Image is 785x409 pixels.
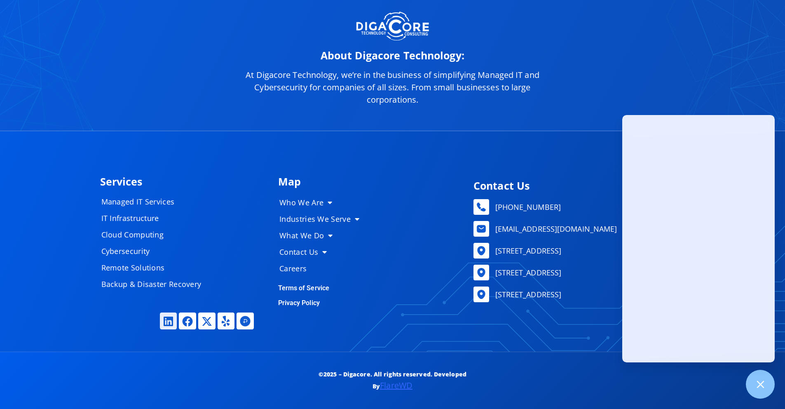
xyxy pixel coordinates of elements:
nav: Menu [271,194,374,277]
h4: Services [100,176,270,187]
a: [STREET_ADDRESS] [473,265,681,280]
p: At Digacore Technology, we’re in the business of simplifying Managed IT and Cybersecurity for com... [232,69,553,106]
span: [PHONE_NUMBER] [493,201,561,213]
h2: About Digacore Technology: [232,50,553,61]
span: [EMAIL_ADDRESS][DOMAIN_NAME] [493,223,617,235]
nav: Menu [93,193,217,292]
iframe: Chatgenie Messenger [622,115,775,362]
a: Backup & Disaster Recovery [93,276,217,292]
a: What We Do [271,227,374,244]
a: [EMAIL_ADDRESS][DOMAIN_NAME] [473,221,681,237]
a: [PHONE_NUMBER] [473,199,681,215]
a: Who We Are [271,194,374,211]
h4: Contact Us [473,181,681,191]
span: [STREET_ADDRESS] [493,266,562,279]
a: Privacy Policy [278,299,320,307]
p: ©2025 – Digacore. All rights reserved. Developed By [300,369,485,393]
a: [STREET_ADDRESS] [473,287,681,302]
h4: Map [278,176,462,187]
a: Terms of Service [278,284,330,292]
a: Contact Us [271,244,374,260]
span: [STREET_ADDRESS] [493,244,562,257]
a: Careers [271,260,374,277]
a: Industries We Serve [271,211,374,227]
a: Managed IT Services [93,193,217,210]
a: Cloud Computing [93,226,217,243]
img: DigaCore Technology Consulting [356,11,429,42]
a: Cybersecurity [93,243,217,259]
a: [STREET_ADDRESS] [473,243,681,259]
a: FlareWD [380,380,412,391]
a: Remote Solutions [93,259,217,276]
a: IT Infrastructure [93,210,217,226]
span: [STREET_ADDRESS] [493,288,562,301]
